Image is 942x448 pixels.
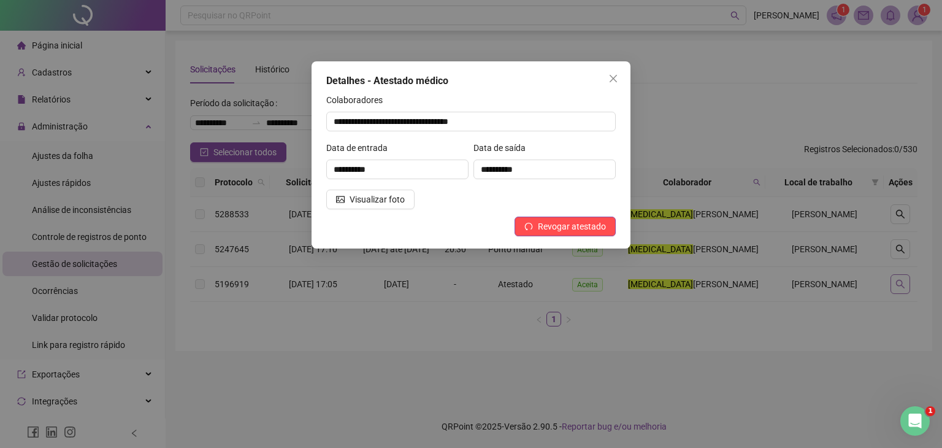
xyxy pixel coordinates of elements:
button: Revogar atestado [515,217,616,236]
span: undo [524,222,533,231]
iframe: Intercom live chat [900,406,930,436]
label: Data de saída [473,141,534,155]
span: picture [336,195,345,204]
label: Colaboradores [326,93,391,107]
button: Visualizar foto [326,190,415,209]
span: Visualizar foto [350,193,405,206]
span: 1 [925,406,935,416]
span: Revogar atestado [538,220,606,233]
span: close [608,74,618,83]
label: Data de entrada [326,141,396,155]
div: Detalhes - Atestado médico [326,74,616,88]
button: Close [603,69,623,88]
